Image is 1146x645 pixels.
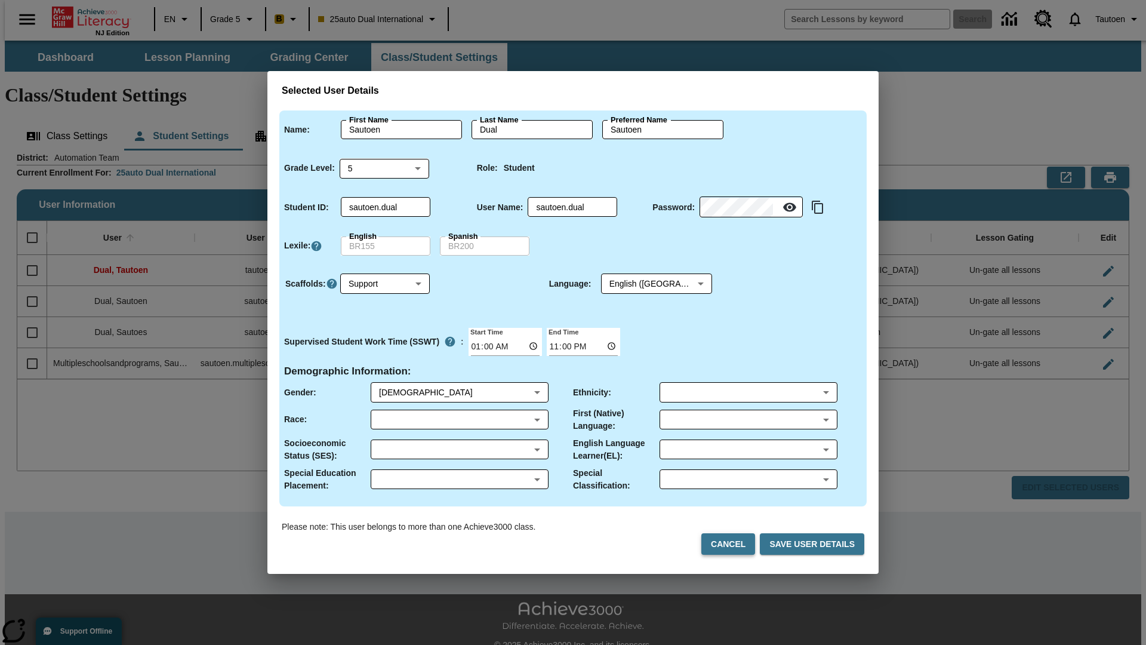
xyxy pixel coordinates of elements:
p: Name : [284,124,310,136]
label: End Time [547,327,578,336]
p: First (Native) Language : [573,407,660,432]
p: Password : [652,201,695,214]
button: Copy text to clipboard [808,197,828,217]
p: Language : [549,278,592,290]
p: Special Classification : [573,467,660,492]
button: Click here to know more about Scaffolds [326,278,338,290]
p: User Name : [477,201,523,214]
div: Scaffolds [340,274,430,294]
div: Support [340,274,430,294]
label: Preferred Name [611,115,667,125]
p: Please note: This user belongs to more than one Achieve3000 class. [282,521,535,533]
label: Last Name [480,115,518,125]
div: English ([GEOGRAPHIC_DATA]) [601,274,712,294]
p: Student ID : [284,201,329,214]
div: Student ID [341,198,430,217]
label: Start Time [469,327,503,336]
p: Scaffolds : [285,278,326,290]
button: Supervised Student Work Time is the timeframe when students can take LevelSet and when lessons ar... [439,331,461,352]
p: Race : [284,413,307,426]
p: Supervised Student Work Time (SSWT) [284,336,439,348]
button: Cancel [701,533,755,555]
h4: Demographic Information : [284,365,411,378]
label: First Name [349,115,389,125]
p: Special Education Placement : [284,467,371,492]
div: Female [379,386,529,398]
a: Click here to know more about Lexiles, Will open in new tab [310,240,322,252]
label: Spanish [448,231,478,242]
p: English Language Learner(EL) : [573,437,660,462]
button: Save User Details [760,533,864,555]
label: English [349,231,377,242]
p: Grade Level : [284,162,335,174]
p: Gender : [284,386,316,399]
div: Language [601,274,712,294]
div: 5 [340,158,429,178]
p: Socioeconomic Status (SES) : [284,437,371,462]
button: Reveal Password [778,195,802,219]
div: Grade Level [340,158,429,178]
p: Lexile : [284,239,310,252]
div: Password [700,198,803,217]
p: Role : [477,162,498,174]
h3: Selected User Details [282,85,864,97]
div: User Name [528,198,617,217]
p: Ethnicity : [573,386,611,399]
p: Student [504,162,535,174]
div: : [284,331,464,352]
